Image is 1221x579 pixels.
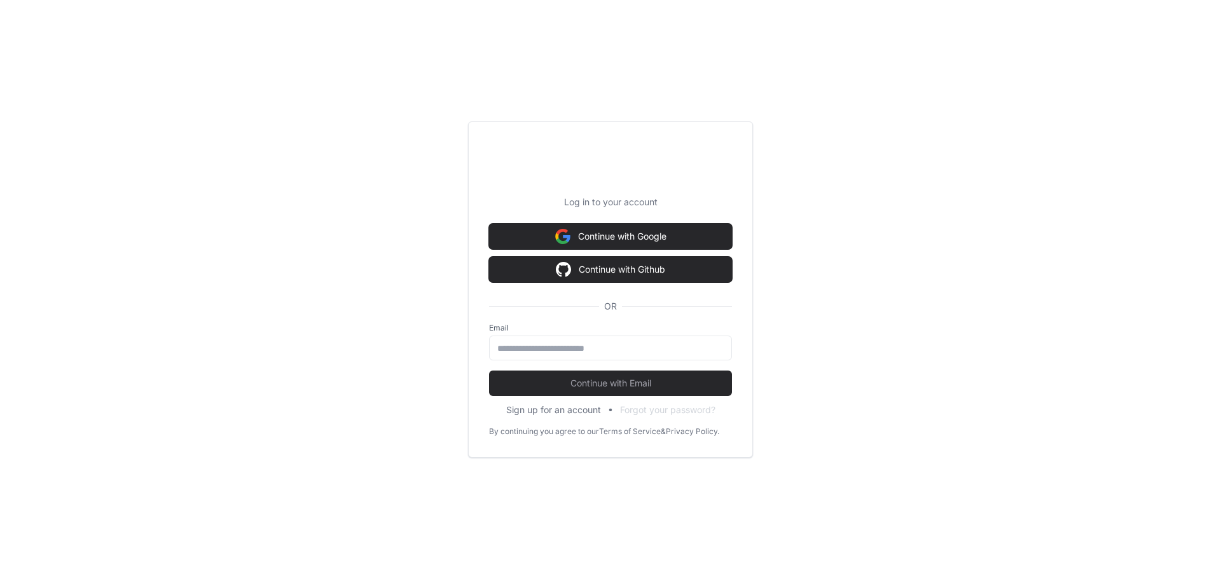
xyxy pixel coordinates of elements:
div: By continuing you agree to our [489,426,599,437]
a: Privacy Policy. [666,426,719,437]
div: & [661,426,666,437]
button: Continue with Email [489,371,732,396]
p: Log in to your account [489,196,732,208]
button: Forgot your password? [620,404,715,416]
a: Terms of Service [599,426,661,437]
button: Sign up for an account [506,404,601,416]
span: OR [599,300,622,313]
label: Email [489,323,732,333]
button: Continue with Google [489,224,732,249]
span: Continue with Email [489,377,732,390]
button: Continue with Github [489,257,732,282]
img: Sign in with google [556,257,571,282]
img: Sign in with google [555,224,570,249]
